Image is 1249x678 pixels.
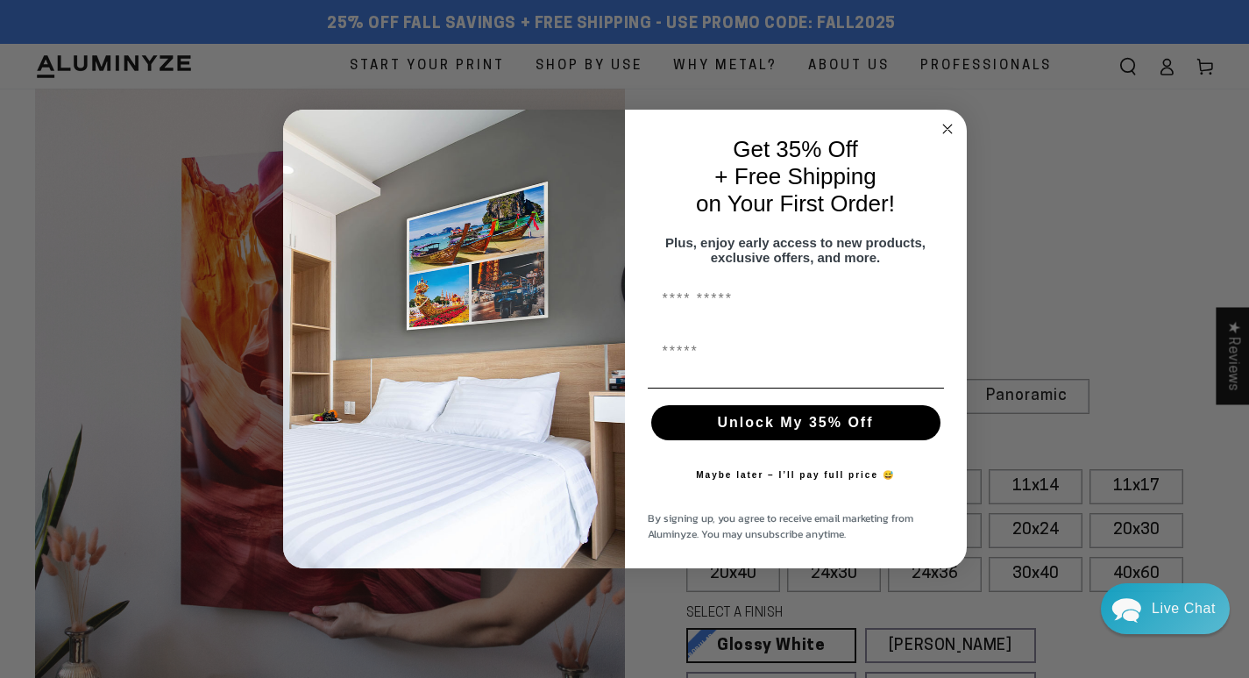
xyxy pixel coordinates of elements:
button: Close dialog [937,118,958,139]
div: Chat widget toggle [1101,583,1230,634]
img: underline [648,388,944,389]
span: By signing up, you agree to receive email marketing from Aluminyze. You may unsubscribe anytime. [648,510,913,542]
span: + Free Shipping [714,163,876,189]
span: on Your First Order! [696,190,895,217]
div: Contact Us Directly [1152,583,1216,634]
button: Maybe later – I’ll pay full price 😅 [687,458,904,493]
span: Plus, enjoy early access to new products, exclusive offers, and more. [665,235,926,265]
img: 728e4f65-7e6c-44e2-b7d1-0292a396982f.jpeg [283,110,625,569]
button: Unlock My 35% Off [651,405,940,440]
span: Get 35% Off [733,136,858,162]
